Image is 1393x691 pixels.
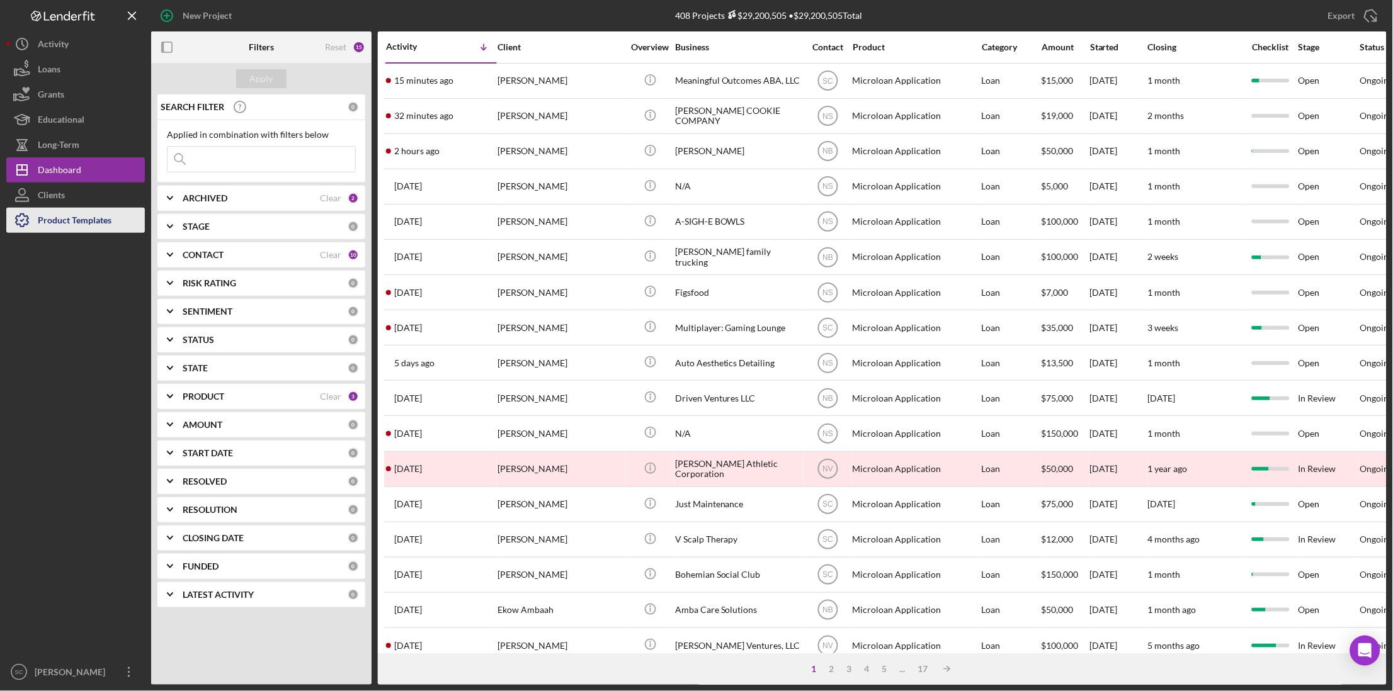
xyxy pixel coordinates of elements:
b: STATUS [183,335,214,345]
time: 2025-08-27 13:26 [394,429,422,439]
div: 0 [348,504,359,515]
div: Meaningful Outcomes ABA, LLC [675,64,801,98]
div: Microloan Application [853,558,979,592]
div: 0 [348,447,359,459]
div: [DATE] [1090,417,1147,450]
a: Educational [6,107,145,132]
time: 2025-08-23 21:02 [394,499,422,509]
div: [DATE] [1090,135,1147,168]
span: $50,000 [1042,604,1074,615]
div: Microloan Application [853,99,979,133]
div: Microloan Application [853,311,979,344]
div: N/A [675,170,801,203]
a: Dashboard [6,157,145,183]
div: Started [1090,42,1147,52]
div: [DATE] [1090,240,1147,274]
div: Driven Ventures LLC [675,381,801,415]
span: $150,000 [1042,428,1079,439]
time: 1 month [1148,145,1181,156]
div: Grants [38,82,64,110]
time: 2025-08-21 19:15 [394,605,422,615]
div: [PERSON_NAME] [497,135,623,168]
div: [DATE] [1090,99,1147,133]
div: Loan [982,523,1040,556]
text: NB [822,253,833,262]
div: Microloan Application [853,381,979,415]
span: $100,000 [1042,251,1079,262]
div: N/A [675,417,801,450]
time: [DATE] [1148,498,1176,509]
div: 1 [805,664,823,674]
div: [DATE] [1090,311,1147,344]
b: STAGE [183,222,210,232]
div: Open [1299,346,1359,379]
div: 0 [348,419,359,430]
time: 2025-08-22 05:12 [394,570,422,580]
div: $29,200,505 [725,10,787,21]
div: Business [675,42,801,52]
div: Loan [982,558,1040,592]
time: 5 months ago [1148,640,1200,651]
div: 4 [858,664,876,674]
div: [PERSON_NAME] [497,240,623,274]
div: Clients [38,183,65,211]
b: SEARCH FILTER [161,102,224,112]
div: In Review [1299,523,1359,556]
div: Loan [982,346,1040,379]
div: [PERSON_NAME] [31,660,113,688]
div: 15 [353,41,365,53]
div: Microloan Application [853,523,979,556]
div: [PERSON_NAME] [497,488,623,521]
div: Activity [38,31,69,60]
div: 10 [348,249,359,261]
b: SENTIMENT [183,306,232,317]
div: [PERSON_NAME] [497,311,623,344]
div: [DATE] [1090,381,1147,415]
div: Loan [982,135,1040,168]
b: LATEST ACTIVITY [183,590,254,600]
span: $75,000 [1042,393,1074,403]
text: SC [822,571,833,580]
div: Open [1299,205,1359,239]
div: Open [1299,311,1359,344]
div: Activity [386,42,441,52]
div: Educational [38,107,84,135]
div: 5 [876,664,894,674]
time: 1 year ago [1148,463,1188,474]
div: $100,000 [1042,629,1089,662]
div: Open [1299,240,1359,274]
div: [DATE] [1090,205,1147,239]
span: $19,000 [1042,110,1074,121]
div: [PERSON_NAME] [497,417,623,450]
text: SC [822,77,833,86]
div: 408 Projects • $29,200,505 Total [675,10,863,21]
button: Apply [236,69,287,88]
span: $12,000 [1042,534,1074,544]
button: New Project [151,3,244,28]
div: 2 [823,664,841,674]
div: Dashboard [38,157,81,186]
button: Long-Term [6,132,145,157]
div: Microloan Application [853,240,979,274]
div: Microloan Application [853,205,979,239]
div: Category [982,42,1040,52]
b: AMOUNT [183,420,222,430]
div: Microloan Application [853,346,979,379]
button: Grants [6,82,145,107]
div: Export [1328,3,1355,28]
div: Microloan Application [853,170,979,203]
time: 1 month [1148,75,1181,86]
div: Open [1299,276,1359,309]
b: RESOLUTION [183,505,237,515]
div: Loan [982,205,1040,239]
time: 2 months [1148,110,1185,121]
text: NB [822,394,833,403]
div: Loans [38,57,60,85]
div: [PERSON_NAME] [497,64,623,98]
div: [PERSON_NAME] [497,381,623,415]
time: 1 month [1148,569,1181,580]
b: CLOSING DATE [183,533,244,543]
time: 2025-09-03 17:11 [394,146,440,156]
button: Clients [6,183,145,208]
